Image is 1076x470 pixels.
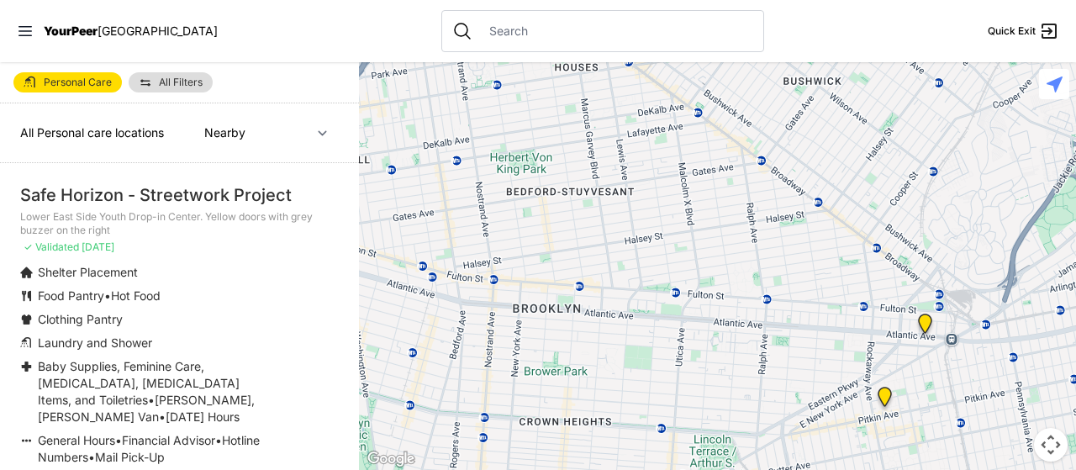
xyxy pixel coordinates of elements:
span: All Personal care locations [20,125,164,140]
span: • [115,433,122,447]
span: [DATE] Hours [166,409,240,424]
span: • [159,409,166,424]
a: Open this area in Google Maps (opens a new window) [363,448,419,470]
span: [GEOGRAPHIC_DATA] [98,24,218,38]
span: Shelter Placement [38,265,138,279]
span: Financial Advisor [122,433,215,447]
a: All Filters [129,72,213,92]
span: Baby Supplies, Feminine Care, [MEDICAL_DATA], [MEDICAL_DATA] Items, and Toiletries [38,359,240,407]
span: Quick Exit [988,24,1036,38]
span: Clothing Pantry [38,312,123,326]
input: Search [479,23,753,40]
div: Continuous Access Adult Drop-In (CADI) [874,387,895,414]
a: Quick Exit [988,21,1059,41]
span: • [88,450,95,464]
span: [DATE] [82,240,114,253]
span: YourPeer [44,24,98,38]
a: Personal Care [13,72,122,92]
span: All Filters [159,77,203,87]
span: • [215,433,222,447]
span: • [148,393,155,407]
span: Mail Pick-Up [95,450,165,464]
span: Hot Food [111,288,161,303]
div: The Gathering Place Drop-in Center [915,314,936,341]
button: Map camera controls [1034,428,1068,462]
a: YourPeer[GEOGRAPHIC_DATA] [44,26,218,36]
span: Personal Care [44,77,112,87]
span: • [104,288,111,303]
span: Laundry and Shower [38,335,152,350]
span: ✓ Validated [24,240,79,253]
img: Google [363,448,419,470]
span: General Hours [38,433,115,447]
span: Food Pantry [38,288,104,303]
p: Lower East Side Youth Drop-in Center. Yellow doors with grey buzzer on the right [20,210,339,237]
div: Safe Horizon - Streetwork Project [20,183,339,207]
